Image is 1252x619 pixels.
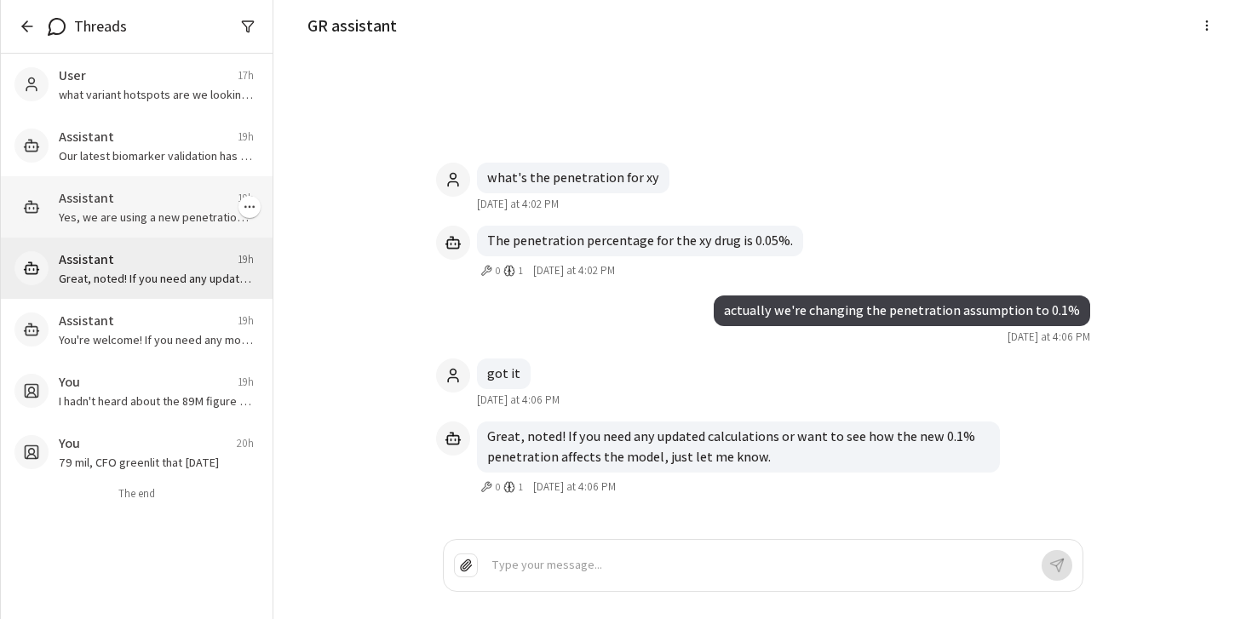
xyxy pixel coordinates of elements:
[487,427,990,467] p: Great, noted! If you need any updated calculations or want to see how the new 0.1% penetration af...
[238,375,254,390] span: 19h
[238,129,254,145] span: 19h
[477,260,526,282] button: 0 tools, 1 memory
[519,263,523,278] span: 1
[724,301,1080,321] p: actually we're changing the penetration assumption to 0.1%
[477,197,559,212] span: [DATE] at 4:02 PM
[238,313,254,329] span: 19h
[487,168,659,188] p: what's the penetration for xy
[496,479,500,495] span: 0
[59,270,254,287] p: Great, noted! If you need any updated calculations or want to see how the new 0.1% penetration af...
[59,393,254,410] p: I hadn't heard about the 89M figure from the Canada team yet. As far as I know, the CFO approved ...
[59,209,254,226] p: Yes, we are using a new penetration assumption for the xy drug. The penetration rate has been cha...
[519,479,523,495] span: 1
[59,147,254,164] p: Our latest biomarker validation has shown a 68% predictive accuracy for patient response across t...
[496,263,500,278] span: 0
[59,454,254,471] p: 79 mil, CFO greenlit that [DATE]
[533,263,615,278] span: [DATE] at 4:02 PM
[1008,330,1090,345] span: [DATE] at 4:06 PM
[487,364,520,384] p: got it
[238,191,254,206] span: 19h
[238,252,254,267] span: 19h
[238,68,254,83] span: 17h
[477,393,560,408] span: [DATE] at 4:06 PM
[533,479,616,495] span: [DATE] at 4:06 PM
[59,86,254,103] p: what variant hotspots are we looking at?
[487,231,793,251] p: The penetration percentage for the xy drug is 0.05%.
[477,476,526,498] button: 0 tools, 1 memory
[237,436,254,451] span: 20h
[59,331,254,348] p: You're welcome! If you need any more info or have other questions, just let me know.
